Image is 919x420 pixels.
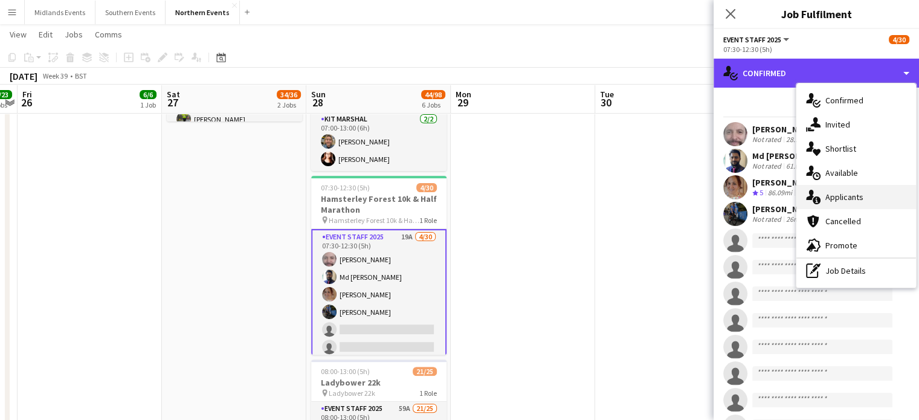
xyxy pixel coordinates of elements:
[167,89,180,100] span: Sat
[34,27,57,42] a: Edit
[40,71,70,80] span: Week 39
[419,216,437,225] span: 1 Role
[60,27,88,42] a: Jobs
[598,95,614,109] span: 30
[311,377,447,388] h3: Ladybower 22k
[311,176,447,355] app-job-card: 07:30-12:30 (5h)4/30Hamsterley Forest 10k & Half Marathon Hamsterley Forest 10k & Half Marathon1 ...
[95,29,122,40] span: Comms
[714,59,919,88] div: Confirmed
[277,90,301,99] span: 34/36
[752,135,784,144] div: Not rated
[277,100,300,109] div: 2 Jobs
[311,112,447,171] app-card-role: Kit Marshal2/207:00-13:00 (6h)[PERSON_NAME][PERSON_NAME]
[95,1,166,24] button: Southern Events
[825,143,856,154] span: Shortlist
[723,45,909,54] div: 07:30-12:30 (5h)
[752,204,824,215] div: [PERSON_NAME]
[329,216,419,225] span: Hamsterley Forest 10k & Half Marathon
[825,95,863,106] span: Confirmed
[329,389,375,398] span: Ladybower 22k
[21,95,32,109] span: 26
[600,89,614,100] span: Tue
[825,192,863,202] span: Applicants
[422,100,445,109] div: 6 Jobs
[416,183,437,192] span: 4/30
[10,70,37,82] div: [DATE]
[784,161,813,171] div: 61.05mi
[311,59,447,171] app-job-card: 07:00-13:00 (6h)2/2RT Kit Assistant - Run [GEOGRAPHIC_DATA] Run [GEOGRAPHIC_DATA]1 RoleKit Marsha...
[759,188,763,197] span: 5
[413,367,437,376] span: 21/25
[309,95,326,109] span: 28
[752,161,784,171] div: Not rated
[714,6,919,22] h3: Job Fulfilment
[825,167,858,178] span: Available
[752,150,833,161] div: Md [PERSON_NAME]
[166,1,240,24] button: Northern Events
[784,215,804,224] div: 26mi
[454,95,471,109] span: 29
[752,124,833,135] div: [PERSON_NAME]
[22,89,32,100] span: Fri
[311,193,447,215] h3: Hamsterley Forest 10k & Half Marathon
[90,27,127,42] a: Comms
[889,35,909,44] span: 4/30
[795,188,815,198] div: Crew has different fees then in role
[5,27,31,42] a: View
[165,95,180,109] span: 27
[825,240,857,251] span: Promote
[419,389,437,398] span: 1 Role
[766,188,795,198] div: 86.09mi
[796,259,916,283] div: Job Details
[25,1,95,24] button: Midlands Events
[75,71,87,80] div: BST
[140,90,156,99] span: 6/6
[825,216,861,227] span: Cancelled
[65,29,83,40] span: Jobs
[456,89,471,100] span: Mon
[752,177,816,188] div: [PERSON_NAME]
[311,89,326,100] span: Sun
[723,35,781,44] span: Event Staff 2025
[752,215,784,224] div: Not rated
[825,119,850,130] span: Invited
[321,183,370,192] span: 07:30-12:30 (5h)
[723,35,791,44] button: Event Staff 2025
[321,367,370,376] span: 08:00-13:00 (5h)
[784,135,813,144] div: 28.19mi
[39,29,53,40] span: Edit
[140,100,156,109] div: 1 Job
[10,29,27,40] span: View
[421,90,445,99] span: 44/98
